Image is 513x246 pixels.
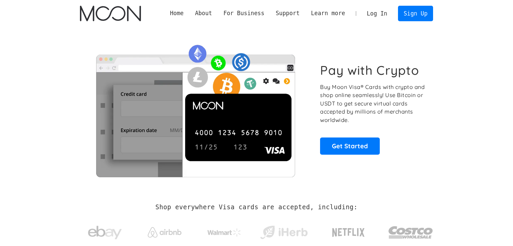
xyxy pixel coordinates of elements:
a: Airbnb [139,220,190,241]
a: Netflix [318,217,379,244]
a: Walmart [199,222,249,240]
img: Moon Logo [80,6,141,21]
a: Home [164,9,189,18]
a: Get Started [320,137,380,154]
img: Moon Cards let you spend your crypto anywhere Visa is accepted. [80,40,311,177]
div: Learn more [311,9,345,18]
p: Buy Moon Visa® Cards with crypto and shop online seamlessly! Use Bitcoin or USDT to get secure vi... [320,83,426,124]
img: iHerb [259,224,309,241]
div: For Business [218,9,270,18]
h2: Shop everywhere Visa cards are accepted, including: [155,204,358,211]
a: Log In [361,6,393,21]
img: Airbnb [148,227,181,238]
a: home [80,6,141,21]
div: About [189,9,218,18]
div: Learn more [305,9,351,18]
h1: Pay with Crypto [320,63,419,78]
img: Walmart [207,228,241,237]
img: Costco [388,220,433,245]
a: Sign Up [398,6,433,21]
div: Support [270,9,305,18]
a: iHerb [259,217,309,245]
div: Support [276,9,300,18]
div: For Business [223,9,264,18]
img: ebay [88,222,122,243]
div: About [195,9,212,18]
img: Netflix [332,224,365,241]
